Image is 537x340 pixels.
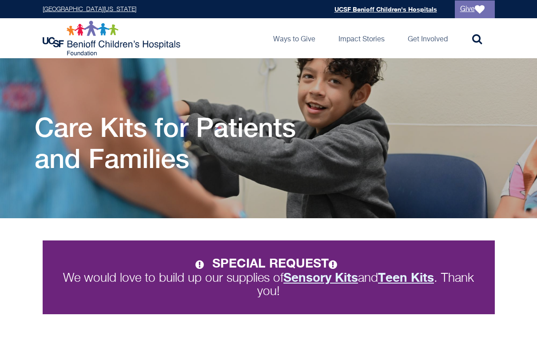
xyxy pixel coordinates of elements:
strong: Teen Kits [378,270,434,284]
strong: Sensory Kits [283,270,358,284]
a: UCSF Benioff Children's Hospitals [334,5,437,13]
p: We would love to build up our supplies of and . Thank you! [59,256,479,298]
a: Give [455,0,495,18]
a: Get Involved [401,18,455,58]
h1: Care Kits for Patients and Families [35,112,337,174]
a: Impact Stories [331,18,392,58]
a: [GEOGRAPHIC_DATA][US_STATE] [43,6,136,12]
img: Logo for UCSF Benioff Children's Hospitals Foundation [43,20,183,56]
a: Ways to Give [266,18,322,58]
a: Teen Kits [378,272,434,284]
a: Sensory Kits [283,272,358,284]
strong: SPECIAL REQUEST [212,256,342,270]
